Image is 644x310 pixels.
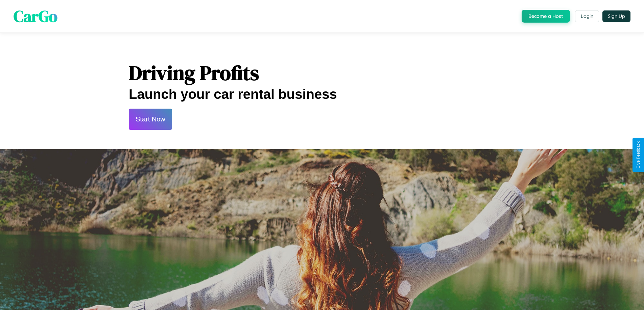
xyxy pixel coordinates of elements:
h2: Launch your car rental business [129,87,515,102]
div: Give Feedback [636,141,641,169]
button: Sign Up [602,10,630,22]
button: Login [575,10,599,22]
span: CarGo [14,5,57,27]
h1: Driving Profits [129,59,515,87]
button: Become a Host [522,10,570,23]
button: Start Now [129,109,172,130]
